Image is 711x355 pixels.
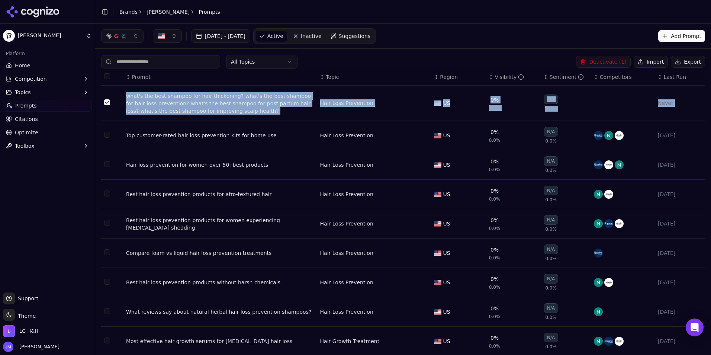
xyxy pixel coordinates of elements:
[545,314,557,320] span: 0.0%
[615,131,624,140] img: nioxin
[320,279,373,286] a: Hair Loss Prevention
[686,319,704,336] div: Open Intercom Messenger
[15,129,38,136] span: Optimize
[126,338,314,345] div: Most effective hair growth serums for [MEDICAL_DATA] hair loss
[119,8,220,16] nav: breadcrumb
[443,338,450,345] span: US
[434,221,441,227] img: US flag
[267,32,283,40] span: Active
[671,56,705,68] button: Export
[3,73,92,85] button: Competition
[490,305,499,312] div: 0%
[320,132,373,139] div: Hair Loss Prevention
[544,274,558,284] div: N/A
[431,69,486,86] th: Region
[634,56,668,68] button: Import
[434,73,483,81] div: ↕Region
[320,220,373,227] a: Hair Loss Prevention
[604,278,613,287] img: nioxin
[550,73,584,81] div: Sentiment
[594,249,603,258] img: rogaine
[489,137,501,143] span: 0.0%
[490,158,499,165] div: 0%
[490,96,499,103] div: 0%
[147,8,190,16] a: [PERSON_NAME]
[658,338,702,345] div: [DATE]
[126,249,314,257] a: Compare foam vs liquid hair loss prevention treatments
[104,73,110,79] button: Select all rows
[301,32,322,40] span: Inactive
[615,219,624,228] img: nioxin
[320,73,428,81] div: ↕Topic
[104,99,110,105] button: Select row 11
[443,249,450,257] span: US
[658,161,702,169] div: [DATE]
[658,132,702,139] div: [DATE]
[15,62,30,69] span: Home
[126,279,314,286] a: Best hair loss prevention products without harsh chemicals
[339,32,371,40] span: Suggestions
[132,73,151,81] span: Prompt
[15,75,47,83] span: Competition
[443,191,450,198] span: US
[126,217,314,231] a: Best hair loss prevention products for women experiencing [MEDICAL_DATA] shedding
[15,115,38,123] span: Citations
[3,113,92,125] a: Citations
[594,337,603,346] img: nutrafol
[658,308,702,316] div: [DATE]
[434,250,441,256] img: US flag
[545,344,557,350] span: 0.0%
[544,244,558,254] div: N/A
[443,308,450,316] span: US
[594,278,603,287] img: nutrafol
[490,275,499,283] div: 0%
[15,102,37,109] span: Prompts
[104,338,110,343] button: Select row 19
[317,69,431,86] th: Topic
[658,191,702,198] div: [DATE]
[440,73,458,81] span: Region
[489,167,501,173] span: 0.0%
[104,308,110,314] button: Select row 18
[443,279,450,286] span: US
[658,249,702,257] div: [DATE]
[255,30,287,42] a: Active
[658,73,702,81] div: ↕Last Run
[489,314,501,320] span: 0.0%
[3,127,92,138] a: Optimize
[15,313,36,319] span: Theme
[320,308,373,316] a: Hair Loss Prevention
[604,190,613,199] img: nioxin
[15,142,35,150] span: Toolbox
[320,338,380,345] div: Hair Growth Treatment
[158,32,165,40] img: US
[594,131,603,140] img: rogaine
[489,255,501,261] span: 0.0%
[3,100,92,112] a: Prompts
[489,105,501,111] span: 0.0%
[320,161,373,169] div: Hair Loss Prevention
[126,161,314,169] div: Hair loss prevention for women over 50: best products
[545,106,557,112] span: 0.0%
[126,73,314,81] div: ↕Prompt
[320,249,373,257] a: Hair Loss Prevention
[658,99,702,107] div: Never
[434,309,441,315] img: US flag
[443,99,450,107] span: US
[199,8,220,16] span: Prompts
[544,303,558,313] div: N/A
[104,191,110,196] button: Select row 14
[320,99,373,107] div: Hair Loss Prevention
[490,187,499,195] div: 0%
[15,295,38,302] span: Support
[495,73,524,81] div: Visibility
[490,128,499,136] div: 0%
[104,220,110,226] button: Select row 15
[126,191,314,198] div: Best hair loss prevention products for afro-textured hair
[104,249,110,255] button: Select row 16
[655,69,705,86] th: Last Run
[545,256,557,262] span: 0.0%
[126,308,314,316] div: What reviews say about natural herbal hair loss prevention shampoos?
[126,92,314,115] a: what's the best shampoo for hair thickening? what's the best shampoo for hair loss prevention? wh...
